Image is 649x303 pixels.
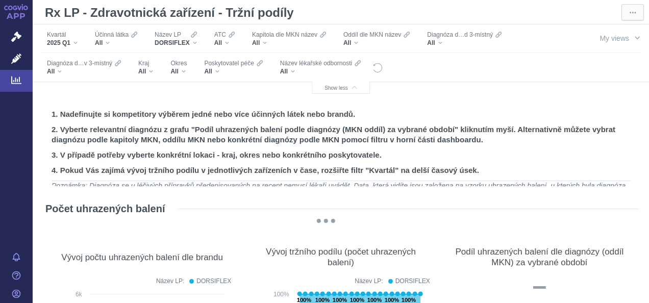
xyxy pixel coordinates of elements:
[204,59,254,67] span: Poskytovatel péče
[52,109,630,119] h2: 1. Nadefinujte si kompetitory výběrem jedné nebo více účinných látek nebo brandů.
[280,59,352,67] span: Název lékařské odbornosti
[355,276,383,286] div: Název LP:
[209,28,240,49] div: ATCAll
[297,297,312,303] text: 100%
[170,59,187,67] span: Okres
[324,85,357,91] span: Show less
[343,31,401,39] span: Oddíl dle MKN název
[47,67,55,75] span: All
[138,59,149,67] span: Kraj
[600,33,629,44] span: My views
[52,182,626,199] em: Poznámka: Diagnóza se u léčivých přípravků předepisovaných na recept nemusí lékaři uvádět. Data, ...
[252,31,317,39] span: Kapitola dle MKN název
[61,252,223,263] div: Vývoj počtu uhrazených balení dle brandu
[223,230,241,248] div: More actions
[621,4,644,20] button: More actions
[138,67,146,75] span: All
[189,276,231,286] button: DORSIFLEX
[214,31,226,39] span: ATC
[165,57,192,78] div: OkresAll
[170,67,178,75] span: All
[620,230,639,248] div: More actions
[367,297,382,303] text: 100%
[312,82,370,94] button: Show less
[422,230,440,248] div: More actions
[47,59,112,67] span: Diagnóza d…v 3-místný
[42,57,126,78] div: Diagnóza d…v 3-místnýAll
[315,297,330,303] text: 100%
[280,67,288,75] span: All
[133,57,158,78] div: KrajAll
[199,57,267,78] div: Poskytovatel péčeAll
[427,39,435,47] span: All
[451,246,629,268] div: Podíl uhrazených balení dle diagnózy (oddíl MKN) za vybrané období
[95,31,129,39] span: Účinná látka
[273,291,289,298] text: 100%
[214,39,222,47] span: All
[402,297,416,303] text: 100%
[40,2,299,22] div: Rx LP - Zdravotnická zařízení - Tržní podíly
[45,202,165,215] h2: Počet uhrazených balení
[47,31,66,39] span: Kvartál
[343,39,351,47] span: All
[422,28,507,49] div: Diagnóza d…d 3-místnýAll
[52,150,630,160] h2: 3. V případě potřeby vyberte konkrétní lokaci - kraj, okres nebo konkrétního poskytovatele.
[42,28,83,49] div: Kvartál2025 Q1
[629,8,636,18] span: ⋯
[155,31,181,39] span: Název LP
[427,31,493,39] span: Diagnóza d…d 3-místný
[156,276,184,286] div: Název LP:
[95,39,103,47] span: All
[196,276,231,286] div: DORSIFLEX
[149,28,202,49] div: Název LPDORSIFLEX
[385,297,400,303] text: 100%
[333,297,347,303] text: 100%
[247,28,331,49] div: Kapitola dle MKN názevAll
[52,124,630,145] h2: 2. Vyberte relevantní diagnózu z grafu "Podíl uhrazených balení podle diagnózy (MKN oddíl) za vyb...
[388,276,430,286] button: DORSIFLEX
[76,291,83,298] text: 6k
[252,39,260,47] span: All
[204,67,212,75] span: All
[52,165,630,175] h2: 4. Pokud Vás zajímá vývoj tržního podílu v jednotlivých zařízeních v čase, rozšiřte filtr "Kvartá...
[338,28,415,49] div: Oddíl dle MKN názevAll
[275,57,366,78] div: Název lékařské odbornostiAll
[90,28,142,49] div: Účinná látkaAll
[155,39,190,47] span: DORSIFLEX
[395,276,430,286] div: DORSIFLEX
[350,297,365,303] text: 100%
[252,246,430,268] div: Vývoj tržního podílu (počet uhrazených balení)
[47,39,70,47] span: 2025 Q1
